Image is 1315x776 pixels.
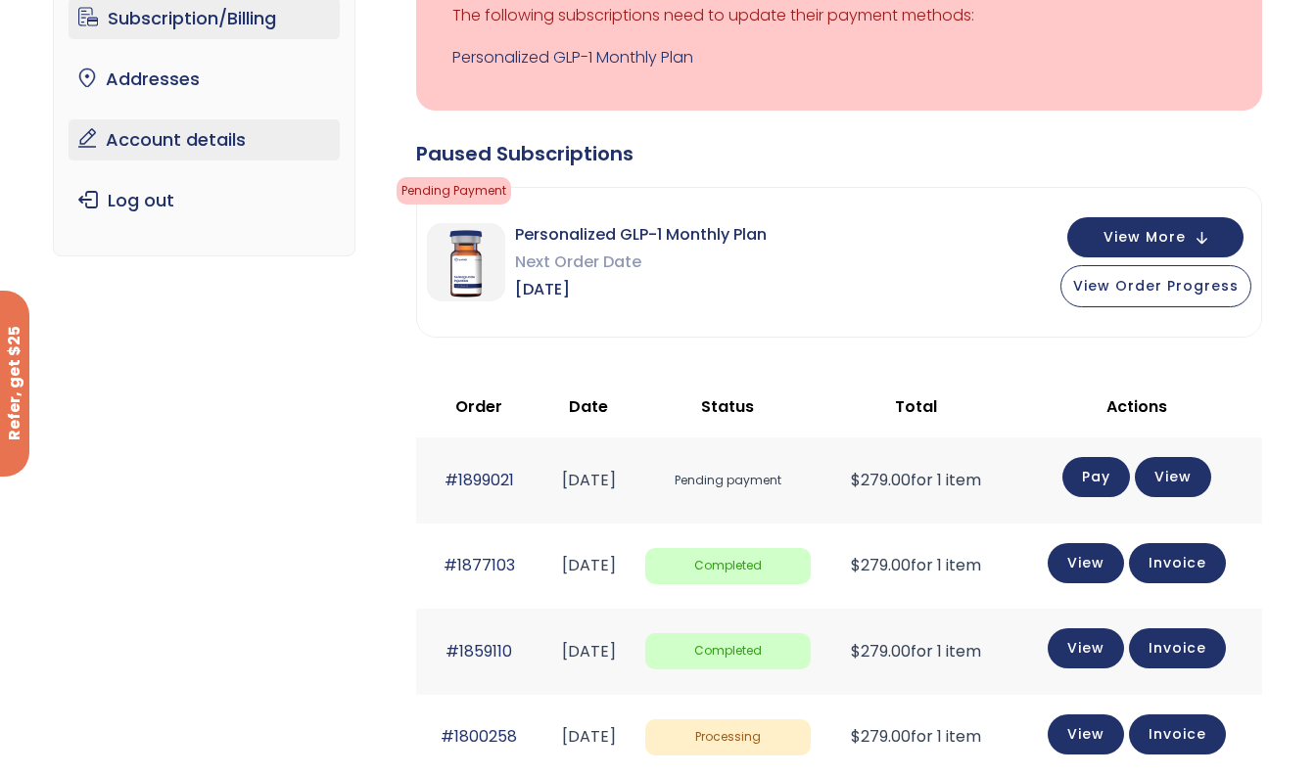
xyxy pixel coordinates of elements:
[851,469,861,491] span: $
[569,395,608,418] span: Date
[1135,457,1211,497] a: View
[515,221,767,249] span: Personalized GLP-1 Monthly Plan
[69,59,340,100] a: Addresses
[645,719,811,755] span: Processing
[851,554,861,576] span: $
[851,640,911,662] span: 279.00
[821,524,1011,609] td: for 1 item
[452,2,1226,29] p: The following subscriptions need to update their payment methods:
[1104,231,1186,244] span: View More
[1073,276,1239,296] span: View Order Progress
[1129,628,1226,668] a: Invoice
[455,395,502,418] span: Order
[562,725,616,748] time: [DATE]
[446,640,512,662] a: #1859110
[895,395,937,418] span: Total
[69,180,340,221] a: Log out
[441,725,517,748] a: #1800258
[445,469,514,491] a: #1899021
[69,119,340,160] a: Account details
[1106,395,1167,418] span: Actions
[1048,714,1124,754] a: View
[1062,457,1130,497] a: Pay
[562,554,616,576] time: [DATE]
[562,469,616,491] time: [DATE]
[1048,628,1124,668] a: View
[851,725,861,748] span: $
[1060,265,1251,307] button: View Order Progress
[645,548,811,584] span: Completed
[452,44,1226,71] a: Personalized GLP-1 Monthly Plan
[444,554,515,576] a: #1877103
[645,463,811,499] span: Pending payment
[645,633,811,669] span: Completed
[701,395,754,418] span: Status
[1129,714,1226,754] a: Invoice
[515,249,767,276] span: Next Order Date
[851,554,911,576] span: 279.00
[821,437,1011,523] td: for 1 item
[1048,543,1124,583] a: View
[562,640,616,662] time: [DATE]
[397,177,511,205] span: Pending Payment
[1067,217,1244,257] button: View More
[851,469,911,491] span: 279.00
[851,725,911,748] span: 279.00
[515,276,767,303] span: [DATE]
[851,640,861,662] span: $
[416,140,1262,167] div: Paused Subscriptions
[1129,543,1226,583] a: Invoice
[821,609,1011,694] td: for 1 item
